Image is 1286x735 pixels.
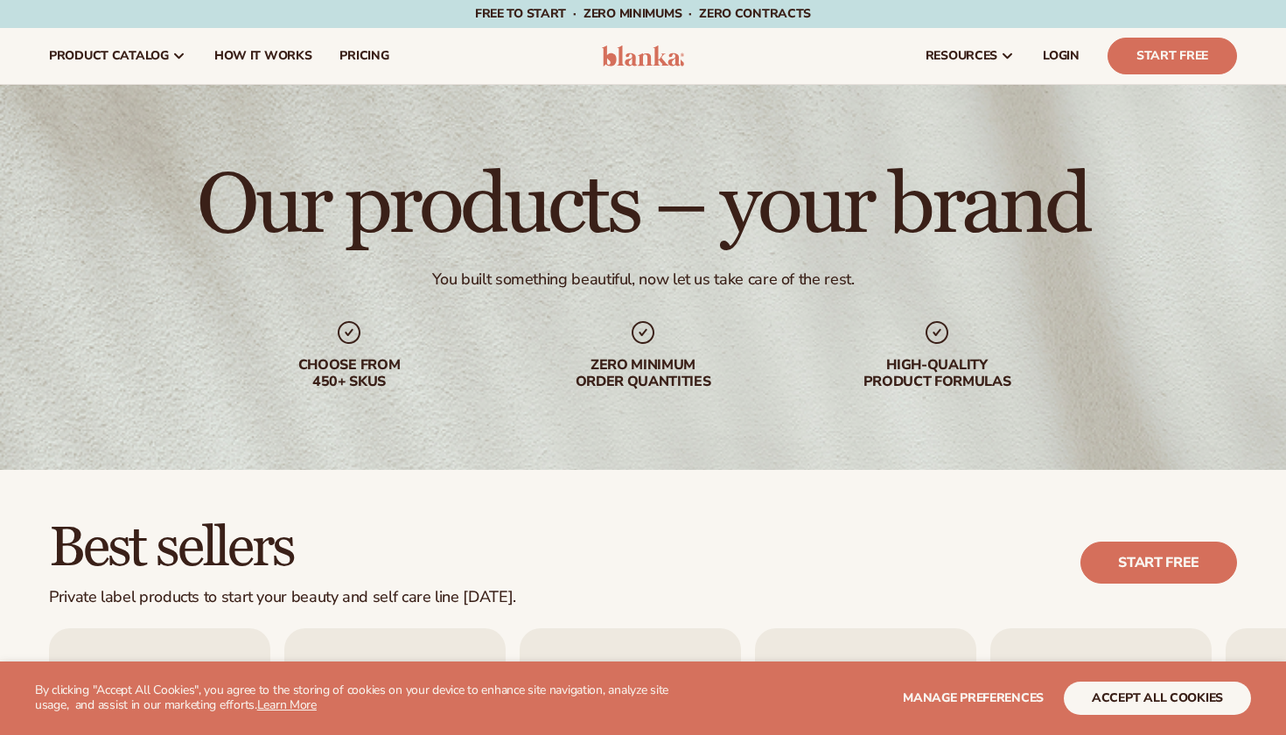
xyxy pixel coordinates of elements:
a: How It Works [200,28,326,84]
h1: Our products – your brand [197,164,1088,248]
div: Private label products to start your beauty and self care line [DATE]. [49,588,516,607]
span: LOGIN [1043,49,1080,63]
a: product catalog [35,28,200,84]
a: pricing [325,28,402,84]
a: Learn More [257,696,317,713]
a: resources [912,28,1029,84]
img: logo [602,45,685,66]
div: You built something beautiful, now let us take care of the rest. [432,269,855,290]
span: Manage preferences [903,689,1044,706]
button: Manage preferences [903,682,1044,715]
span: product catalog [49,49,169,63]
h2: Best sellers [49,519,516,577]
span: resources [926,49,997,63]
a: LOGIN [1029,28,1094,84]
div: High-quality product formulas [825,357,1049,390]
p: By clicking "Accept All Cookies", you agree to the storing of cookies on your device to enhance s... [35,683,683,713]
div: Zero minimum order quantities [531,357,755,390]
span: pricing [339,49,388,63]
a: Start free [1080,542,1237,584]
a: Start Free [1108,38,1237,74]
div: Choose from 450+ Skus [237,357,461,390]
span: How It Works [214,49,312,63]
button: accept all cookies [1064,682,1251,715]
span: Free to start · ZERO minimums · ZERO contracts [475,5,811,22]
